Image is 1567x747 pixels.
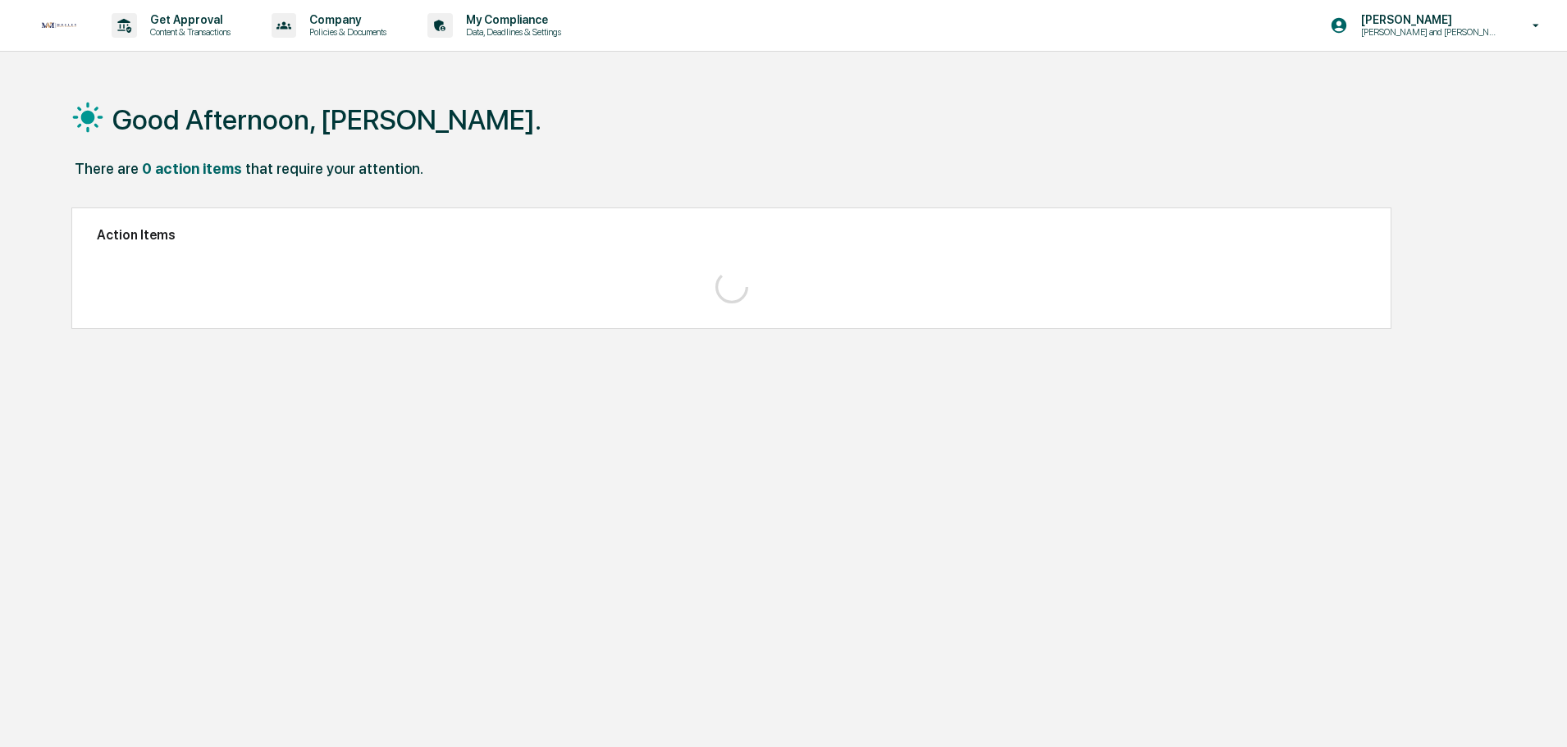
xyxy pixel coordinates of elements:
[75,160,139,177] div: There are
[1348,13,1509,26] p: [PERSON_NAME]
[97,227,1366,243] h2: Action Items
[137,26,239,38] p: Content & Transactions
[112,103,541,136] h1: Good Afternoon, [PERSON_NAME].
[137,13,239,26] p: Get Approval
[296,13,395,26] p: Company
[453,26,569,38] p: Data, Deadlines & Settings
[296,26,395,38] p: Policies & Documents
[39,20,79,31] img: logo
[1348,26,1509,38] p: [PERSON_NAME] and [PERSON_NAME] Onboarding
[142,160,242,177] div: 0 action items
[453,13,569,26] p: My Compliance
[245,160,423,177] div: that require your attention.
